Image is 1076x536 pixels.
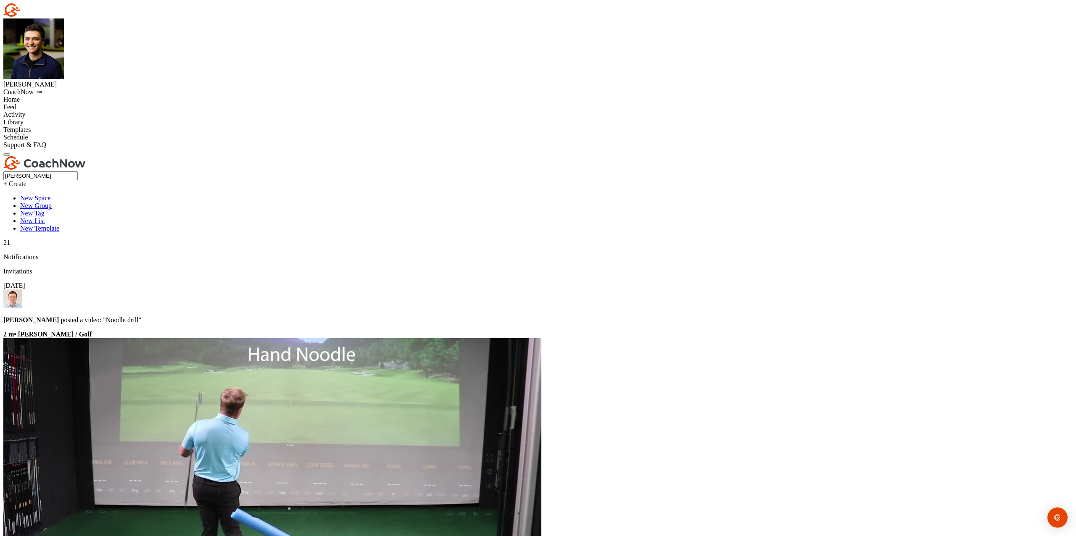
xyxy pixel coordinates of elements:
[3,282,25,289] label: [DATE]
[3,18,64,79] img: square_49fb5734a34dfb4f485ad8bdc13d6667.jpg
[3,253,1073,261] p: Notifications
[3,268,1073,275] p: Invitations
[3,331,92,338] b: 2 m • [PERSON_NAME] / Golf
[3,126,1073,134] div: Templates
[3,81,1073,88] div: [PERSON_NAME]
[3,316,141,323] span: posted a video : " Noodle drill "
[3,118,1073,126] div: Library
[20,194,50,202] a: New Space
[3,141,1073,149] div: Support & FAQ
[3,88,1073,96] div: CoachNow
[3,103,1073,111] div: Feed
[20,225,59,232] a: New Template
[1047,507,1068,528] div: Open Intercom Messenger
[20,217,45,224] a: New List
[3,111,1073,118] div: Activity
[3,134,1073,141] div: Schedule
[3,239,1073,247] p: 21
[3,289,22,308] img: user avatar
[35,90,43,94] img: CoachNow Pro
[3,156,86,170] img: CoachNow
[3,316,59,323] b: [PERSON_NAME]
[3,96,1073,103] div: Home
[3,180,1073,188] div: + Create
[3,171,78,180] input: Search posts, people or spaces...
[20,210,45,217] a: New Tag
[20,202,52,209] a: New Group
[3,3,86,17] img: CoachNow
